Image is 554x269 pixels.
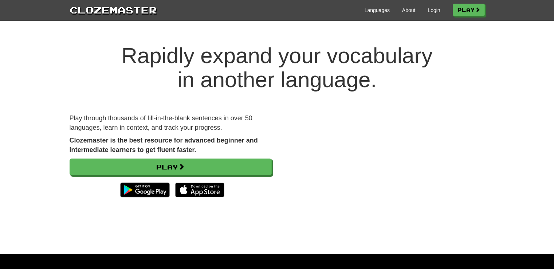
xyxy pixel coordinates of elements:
a: Languages [365,7,390,14]
a: Play [453,4,485,16]
a: Login [428,7,440,14]
img: Download_on_the_App_Store_Badge_US-UK_135x40-25178aeef6eb6b83b96f5f2d004eda3bffbb37122de64afbaef7... [175,183,224,197]
a: Clozemaster [70,3,157,16]
a: Play [70,159,272,175]
a: About [402,7,416,14]
p: Play through thousands of fill-in-the-blank sentences in over 50 languages, learn in context, and... [70,114,272,132]
img: Get it on Google Play [117,179,173,201]
strong: Clozemaster is the best resource for advanced beginner and intermediate learners to get fluent fa... [70,137,258,153]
